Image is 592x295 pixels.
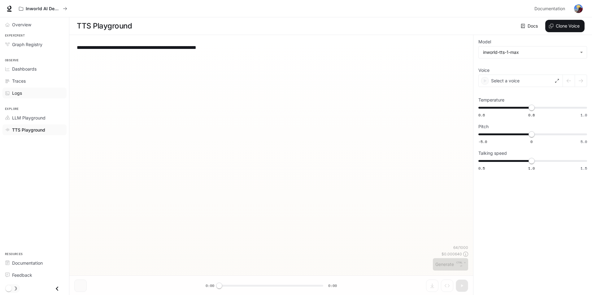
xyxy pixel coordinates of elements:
p: Voice [478,68,490,72]
span: Feedback [12,272,32,278]
a: LLM Playground [2,112,67,123]
span: -5.0 [478,139,487,144]
a: TTS Playground [2,124,67,135]
p: Model [478,40,491,44]
p: Pitch [478,124,489,129]
span: Dark mode toggle [6,285,12,292]
span: Graph Registry [12,41,42,48]
div: inworld-tts-1-max [479,46,587,58]
span: 0.8 [528,112,535,118]
span: Logs [12,90,22,96]
span: Documentation [12,260,43,266]
p: 64 / 1000 [453,245,468,250]
span: 1.0 [528,166,535,171]
span: 0.6 [478,112,485,118]
a: Overview [2,19,67,30]
span: TTS Playground [12,127,45,133]
span: Documentation [534,5,565,13]
p: Inworld AI Demos [26,6,60,11]
span: 5.0 [581,139,587,144]
span: 1.0 [581,112,587,118]
span: 0.5 [478,166,485,171]
span: 1.5 [581,166,587,171]
a: Docs [520,20,540,32]
span: Traces [12,78,26,84]
button: User avatar [572,2,585,15]
a: Traces [2,76,67,86]
div: inworld-tts-1-max [483,49,577,55]
img: User avatar [574,4,583,13]
span: 0 [530,139,533,144]
a: Documentation [2,258,67,268]
h1: TTS Playground [77,20,132,32]
p: Temperature [478,98,504,102]
a: Feedback [2,270,67,280]
p: Select a voice [491,78,520,84]
button: All workspaces [16,2,70,15]
a: Logs [2,88,67,98]
button: Clone Voice [545,20,585,32]
button: Close drawer [50,282,64,295]
span: LLM Playground [12,115,46,121]
p: $ 0.000640 [442,251,462,257]
a: Dashboards [2,63,67,74]
span: Overview [12,21,31,28]
a: Documentation [532,2,570,15]
p: Talking speed [478,151,507,155]
a: Graph Registry [2,39,67,50]
span: Dashboards [12,66,37,72]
